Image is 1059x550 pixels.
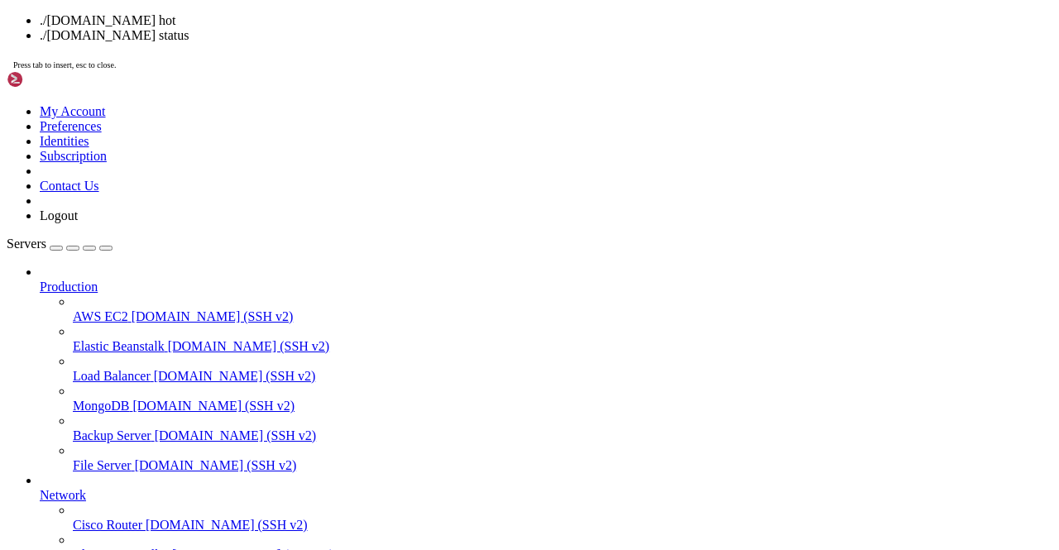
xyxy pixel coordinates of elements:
x-row: maxSessions: 4 [7,271,843,280]
li: Cisco Router [DOMAIN_NAME] (SSH v2) [73,503,1052,533]
x-row: telegramVerboseLevel: 0 [7,288,843,296]
x-row: claimer = HotClaimer() [7,412,843,420]
span: AWS EC2 [73,309,128,323]
x-row: highestClaimOffset: 15 [7,304,843,313]
x-row: File "/usr/src/app/./games/hot.py", line 300, in <module> [7,122,843,131]
span: [DOMAIN_NAME] (SSH v2) [135,458,297,472]
x-row: screenshotQRCode: True [7,263,843,271]
x-row: telegramBotChatId: [7,354,843,362]
x-row: requestUserAgent: False [7,337,843,346]
x-row: user_input = input("\nShould we update our settings? (Default:<enter> / Yes = y): ").strip().lower() [7,445,843,453]
a: My Account [40,104,106,118]
x-row: forceNewSession: False [7,313,843,321]
x-row: File "/usr/src/app/games/claimer.py", line 118, in run [7,155,843,164]
x-row: 93. Telegram:Telegram280 [7,48,843,56]
x-row: File "/usr/src/app/./games/hot.py", line 51, in __init__ [7,420,843,428]
x-row: 98. Telegram:Telegram296 [7,89,843,98]
a: Logout [40,208,78,222]
x-row: [DOMAIN_NAME]() [7,147,843,155]
x-row: File "/usr/src/app/./games/hot.py", line 297, in main [7,139,843,147]
li: Load Balancer [DOMAIN_NAME] (SSH v2) [73,354,1052,384]
x-row: 92. Telegram:Telegram271 [7,40,843,48]
span: File Server [73,458,132,472]
li: Backup Server [DOMAIN_NAME] (SSH v2) [73,414,1052,443]
x-row: useProxy: False [7,321,843,329]
x-row: KeyboardInterrupt [7,172,843,180]
li: AWS EC2 [DOMAIN_NAME] (SSH v2) [73,294,1052,324]
a: Identities [40,134,89,148]
span: [DOMAIN_NAME] (SSH v2) [146,518,308,532]
img: Shellngn [7,71,102,88]
x-row: root@10b0506bf319:/usr/src/app# ./[DOMAIN_NAME] hot [7,189,843,197]
x-row: File "/usr/src/app/./games/hot.py", line 296, in main [7,404,843,412]
span: [DOMAIN_NAME] (SSH v2) [154,369,316,383]
x-row: 89. Telegram:Telegram225 [7,15,843,23]
x-row: proxyAddress: [URL][TECHNICAL_ID] [7,329,843,337]
li: Production [40,265,1052,473]
a: Load Balancer [DOMAIN_NAME] (SSH v2) [73,369,1052,384]
x-row: main() [7,131,843,139]
x-row: Initialising the HOT: Wallet Auto-claim Python Script - Good Luck! [7,213,843,222]
a: MongoDB [DOMAIN_NAME] (SSH v2) [73,399,1052,414]
x-row: Should we update our settings? (Default:<enter> / Yes = y): ^CTraceback (most recent call last): [7,379,843,387]
li: MongoDB [DOMAIN_NAME] (SSH v2) [73,384,1052,414]
x-row: Activating virtual environment... [7,197,843,205]
x-row: forceClaim: False [7,238,843,246]
a: Cisco Router [DOMAIN_NAME] (SSH v2) [73,518,1052,533]
x-row: 100. Telegram:Telegram268 [7,106,843,114]
a: Servers [7,237,113,251]
li: ./[DOMAIN_NAME] status [40,28,1052,43]
span: Press tab to insert, esc to close. [13,60,116,69]
x-row: telegramBotToken: [7,346,843,354]
span: Production [40,280,98,294]
a: Elastic Beanstalk [DOMAIN_NAME] (SSH v2) [73,339,1052,354]
span: MongoDB [73,399,129,413]
x-row: 94. Telegram:Telegram245 [7,56,843,65]
a: File Server [DOMAIN_NAME] (SSH v2) [73,458,1052,473]
x-row: user_input = input("Enter the number of the session you want to restore, or 'n' to create a new s... [7,164,843,172]
span: Servers [7,237,46,251]
span: Backup Server [73,428,151,442]
span: Load Balancer [73,369,151,383]
x-row: Current settings: [7,230,843,238]
a: Backup Server [DOMAIN_NAME] (SSH v2) [73,428,1052,443]
span: [DOMAIN_NAME] (SSH v2) [132,399,295,413]
x-row: super().__init__() [7,428,843,437]
x-row: File "/usr/src/app/./games/hot.py", line 300, in <module> [7,387,843,395]
li: Elastic Beanstalk [DOMAIN_NAME] (SSH v2) [73,324,1052,354]
x-row: enableCache: False [7,362,843,371]
x-row: 96. Telegram:Telegram244 [7,73,843,81]
x-row: lowestClaimOffset: 0 [7,296,843,304]
li: ./[DOMAIN_NAME] hot [40,13,1052,28]
x-row: Enter the number of the session you want to restore, or 'n' to create a new session: ^CTraceback ... [7,114,843,122]
a: Contact Us [40,179,99,193]
a: Subscription [40,149,107,163]
a: Network [40,488,1052,503]
span: [DOMAIN_NAME] (SSH v2) [168,339,330,353]
span: [DOMAIN_NAME] (SSH v2) [155,428,317,442]
div: (42, 56) [195,470,199,478]
x-row: root@10b0506bf319:/usr/src/app# ./launch.s [7,470,843,478]
x-row: main() [7,395,843,404]
x-row: 90. Telegram:Telegram233 [7,23,843,31]
a: AWS EC2 [DOMAIN_NAME] (SSH v2) [73,309,1052,324]
span: Network [40,488,86,502]
x-row: Running script: ./games/hot.py with arguments: [7,205,843,213]
a: Preferences [40,119,102,133]
x-row: hideSensitiveInput: True [7,255,843,263]
li: File Server [DOMAIN_NAME] (SSH v2) [73,443,1052,473]
span: Cisco Router [73,518,142,532]
x-row: 91. Telegram:Telegram238 [7,31,843,40]
x-row: KeyboardInterrupt [7,453,843,462]
span: Elastic Beanstalk [73,339,165,353]
x-row: 99. Telegram:Telegram258 [7,98,843,106]
x-row: 97. Telegram:Telegram283 [7,81,843,89]
x-row: debugIsOn: True [7,246,843,255]
span: [DOMAIN_NAME] (SSH v2) [132,309,294,323]
x-row: 95. Telegram:Telegram230 [7,65,843,73]
x-row: verboseLevel: 2 [7,280,843,288]
a: Production [40,280,1052,294]
x-row: 88. Telegram:Telegram274 [7,7,843,15]
x-row: File "/usr/src/app/games/claimer.py", line 65, in __init__ [7,437,843,445]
